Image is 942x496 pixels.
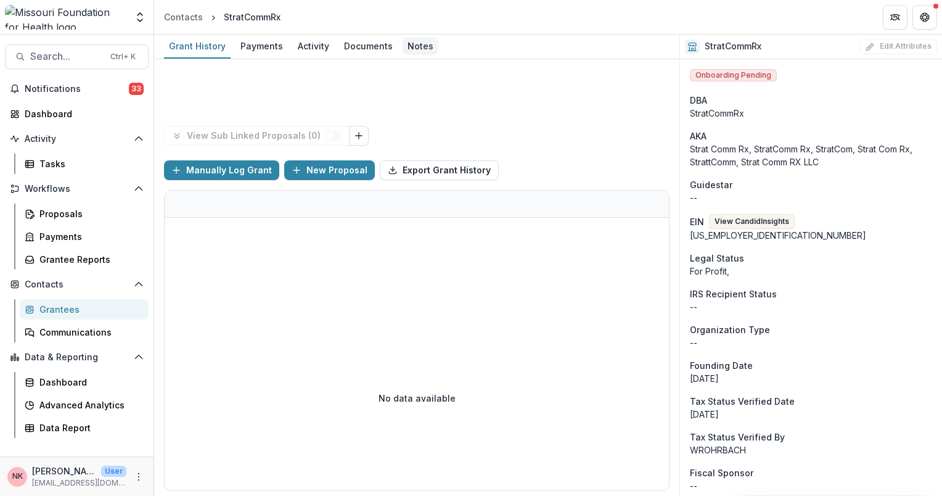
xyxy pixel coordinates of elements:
[39,421,139,434] div: Data Report
[690,359,753,372] span: Founding Date
[690,130,707,143] span: AKA
[690,215,704,228] p: EIN
[690,431,785,444] span: Tax Status Verified By
[39,230,139,243] div: Payments
[379,392,456,405] p: No data available
[5,44,149,69] button: Search...
[39,253,139,266] div: Grantee Reports
[25,84,129,94] span: Notifications
[859,39,937,54] button: Edit Attributes
[690,69,777,81] span: Onboarding Pending
[883,5,907,30] button: Partners
[108,50,138,64] div: Ctrl + K
[187,131,326,141] p: View Sub Linked Proposals ( 0 )
[690,252,744,265] span: Legal Status
[20,299,149,320] a: Grantees
[25,184,129,194] span: Workflows
[690,94,707,107] span: DBA
[690,143,932,168] p: Strat Comm Rx, StratComm Rx, StratCom, Strat Com Rx, StrattComm, Strat Comm RX LLC
[5,347,149,367] button: Open Data & Reporting
[20,226,149,247] a: Payments
[159,8,285,26] nav: breadcrumb
[39,207,139,220] div: Proposals
[129,83,144,95] span: 33
[39,376,139,389] div: Dashboard
[25,107,139,120] div: Dashboard
[5,5,126,30] img: Missouri Foundation for Health logo
[236,35,288,59] a: Payments
[5,104,149,124] a: Dashboard
[20,249,149,270] a: Grantee Reports
[380,160,499,180] button: Export Grant History
[25,279,129,290] span: Contacts
[690,300,932,313] div: --
[20,372,149,392] a: Dashboard
[131,469,146,484] button: More
[690,323,770,336] span: Organization Type
[20,204,149,224] a: Proposals
[690,466,753,479] span: Fiscal Sponsor
[690,229,932,242] div: [US_EMPLOYER_IDENTIFICATION_NUMBER]
[5,79,149,99] button: Notifications33
[339,35,398,59] a: Documents
[5,275,149,294] button: Open Contacts
[339,37,398,55] div: Documents
[690,287,777,300] span: IRS Recipient Status
[131,5,149,30] button: Open entity switcher
[690,336,932,349] p: --
[12,473,23,481] div: Nancy Kelley
[349,126,369,146] button: Link Grants
[912,5,937,30] button: Get Help
[164,37,231,55] div: Grant History
[284,160,375,180] button: New Proposal
[5,129,149,149] button: Open Activity
[690,372,932,385] div: [DATE]
[164,126,350,146] button: View Sub Linked Proposals (0)
[224,10,281,23] div: StratCommRx
[690,107,932,120] div: StratCommRx
[164,10,203,23] div: Contacts
[39,157,139,170] div: Tasks
[690,178,732,191] span: Guidestar
[164,35,231,59] a: Grant History
[293,37,334,55] div: Activity
[164,160,279,180] button: Manually Log Grant
[403,35,438,59] a: Notes
[101,466,126,477] p: User
[690,265,932,278] div: For Profit,
[20,322,149,342] a: Communications
[690,191,932,204] div: --
[705,41,761,52] h2: StratCommRx
[25,134,129,144] span: Activity
[25,352,129,363] span: Data & Reporting
[39,326,139,339] div: Communications
[159,8,208,26] a: Contacts
[690,395,795,408] span: Tax Status Verified Date
[690,408,932,421] p: [DATE]
[403,37,438,55] div: Notes
[690,479,932,492] div: --
[39,303,139,316] div: Grantees
[5,179,149,199] button: Open Workflows
[20,418,149,438] a: Data Report
[39,399,139,411] div: Advanced Analytics
[32,477,126,489] p: [EMAIL_ADDRESS][DOMAIN_NAME]
[32,465,96,477] p: [PERSON_NAME]
[293,35,334,59] a: Activity
[709,214,795,229] button: View CandidInsights
[30,51,103,62] span: Search...
[20,154,149,174] a: Tasks
[690,444,932,457] p: WROHRBACH
[236,37,288,55] div: Payments
[20,395,149,415] a: Advanced Analytics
